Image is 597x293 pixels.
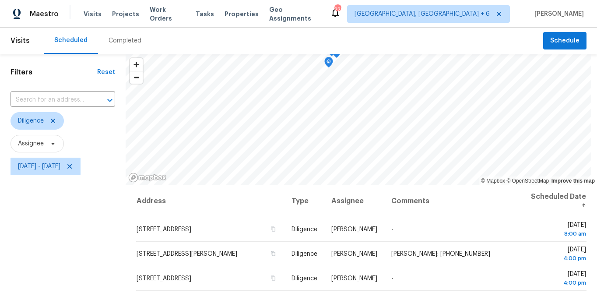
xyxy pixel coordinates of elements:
[543,32,586,50] button: Schedule
[136,185,284,217] th: Address
[384,185,520,217] th: Comments
[531,10,584,18] span: [PERSON_NAME]
[128,173,167,183] a: Mapbox homepage
[104,94,116,106] button: Open
[269,5,320,23] span: Geo Assignments
[355,10,490,18] span: [GEOGRAPHIC_DATA], [GEOGRAPHIC_DATA] + 6
[18,139,44,148] span: Assignee
[130,58,143,71] button: Zoom in
[324,185,384,217] th: Assignee
[270,225,277,233] button: Copy Address
[11,31,30,50] span: Visits
[54,36,88,45] div: Scheduled
[291,226,317,233] span: Diligence
[391,226,393,233] span: -
[150,5,185,23] span: Work Orders
[331,275,377,282] span: [PERSON_NAME]
[291,275,317,282] span: Diligence
[270,250,277,258] button: Copy Address
[519,185,586,217] th: Scheduled Date ↑
[526,247,586,263] span: [DATE]
[481,178,505,184] a: Mapbox
[526,254,586,263] div: 4:00 pm
[291,251,317,257] span: Diligence
[11,93,91,107] input: Search for an address...
[112,10,139,18] span: Projects
[526,279,586,287] div: 4:00 pm
[225,10,259,18] span: Properties
[550,35,579,46] span: Schedule
[130,71,143,84] button: Zoom out
[196,11,214,17] span: Tasks
[18,162,60,171] span: [DATE] - [DATE]
[270,274,277,282] button: Copy Address
[526,271,586,287] span: [DATE]
[324,57,333,71] div: Map marker
[332,47,341,61] div: Map marker
[284,185,324,217] th: Type
[391,275,393,282] span: -
[30,10,59,18] span: Maestro
[18,116,44,125] span: Diligence
[84,10,102,18] span: Visits
[391,251,490,257] span: [PERSON_NAME]: [PHONE_NUMBER]
[109,36,141,45] div: Completed
[331,226,377,233] span: [PERSON_NAME]
[334,5,341,14] div: 229
[506,178,549,184] a: OpenStreetMap
[137,275,191,282] span: [STREET_ADDRESS]
[331,251,377,257] span: [PERSON_NAME]
[11,68,97,77] h1: Filters
[137,226,191,233] span: [STREET_ADDRESS]
[526,222,586,238] span: [DATE]
[137,251,237,257] span: [STREET_ADDRESS][PERSON_NAME]
[126,54,591,185] canvas: Map
[97,68,115,77] div: Reset
[551,178,595,184] a: Improve this map
[526,229,586,238] div: 8:00 am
